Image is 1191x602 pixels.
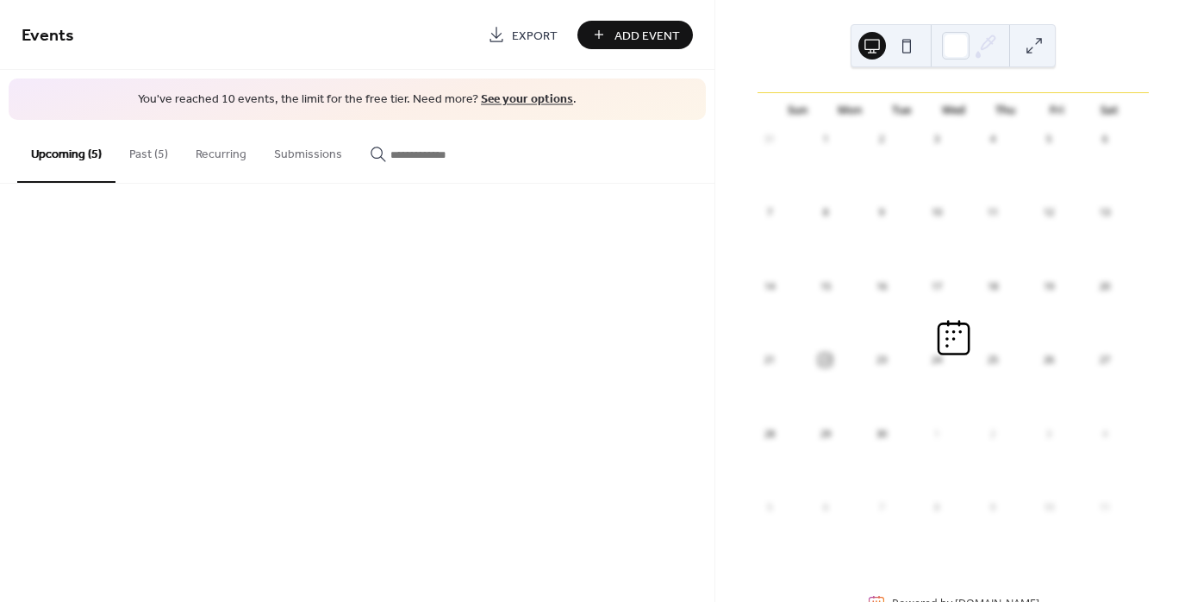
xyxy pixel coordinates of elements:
[763,354,776,367] div: 21
[115,120,182,181] button: Past (5)
[1042,500,1055,513] div: 10
[475,21,571,49] a: Export
[979,93,1031,128] div: Thu
[1098,206,1111,219] div: 13
[771,93,823,128] div: Sun
[931,354,944,367] div: 24
[819,427,832,440] div: 29
[931,133,944,146] div: 3
[931,500,944,513] div: 8
[819,279,832,292] div: 15
[819,500,832,513] div: 6
[876,93,927,128] div: Tue
[1042,427,1055,440] div: 3
[1031,93,1082,128] div: Fri
[823,93,875,128] div: Mon
[763,500,776,513] div: 5
[819,206,832,219] div: 8
[875,354,888,367] div: 23
[875,427,888,440] div: 30
[1098,279,1111,292] div: 20
[931,206,944,219] div: 10
[22,19,74,53] span: Events
[927,93,979,128] div: Wed
[819,354,832,367] div: 22
[1042,133,1055,146] div: 5
[931,427,944,440] div: 1
[1098,133,1111,146] div: 6
[17,120,115,183] button: Upcoming (5)
[763,279,776,292] div: 14
[763,206,776,219] div: 7
[987,500,1000,513] div: 9
[1042,206,1055,219] div: 12
[26,91,689,109] span: You've reached 10 events, the limit for the free tier. Need more? .
[987,279,1000,292] div: 18
[875,133,888,146] div: 2
[763,133,776,146] div: 31
[987,206,1000,219] div: 11
[875,500,888,513] div: 7
[260,120,356,181] button: Submissions
[1098,354,1111,367] div: 27
[1098,427,1111,440] div: 4
[1083,93,1135,128] div: Sat
[481,88,573,111] a: See your options
[987,133,1000,146] div: 4
[987,427,1000,440] div: 2
[1042,279,1055,292] div: 19
[182,120,260,181] button: Recurring
[819,133,832,146] div: 1
[1098,500,1111,513] div: 11
[1042,354,1055,367] div: 26
[875,279,888,292] div: 16
[763,427,776,440] div: 28
[987,354,1000,367] div: 25
[875,206,888,219] div: 9
[512,27,558,45] span: Export
[931,279,944,292] div: 17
